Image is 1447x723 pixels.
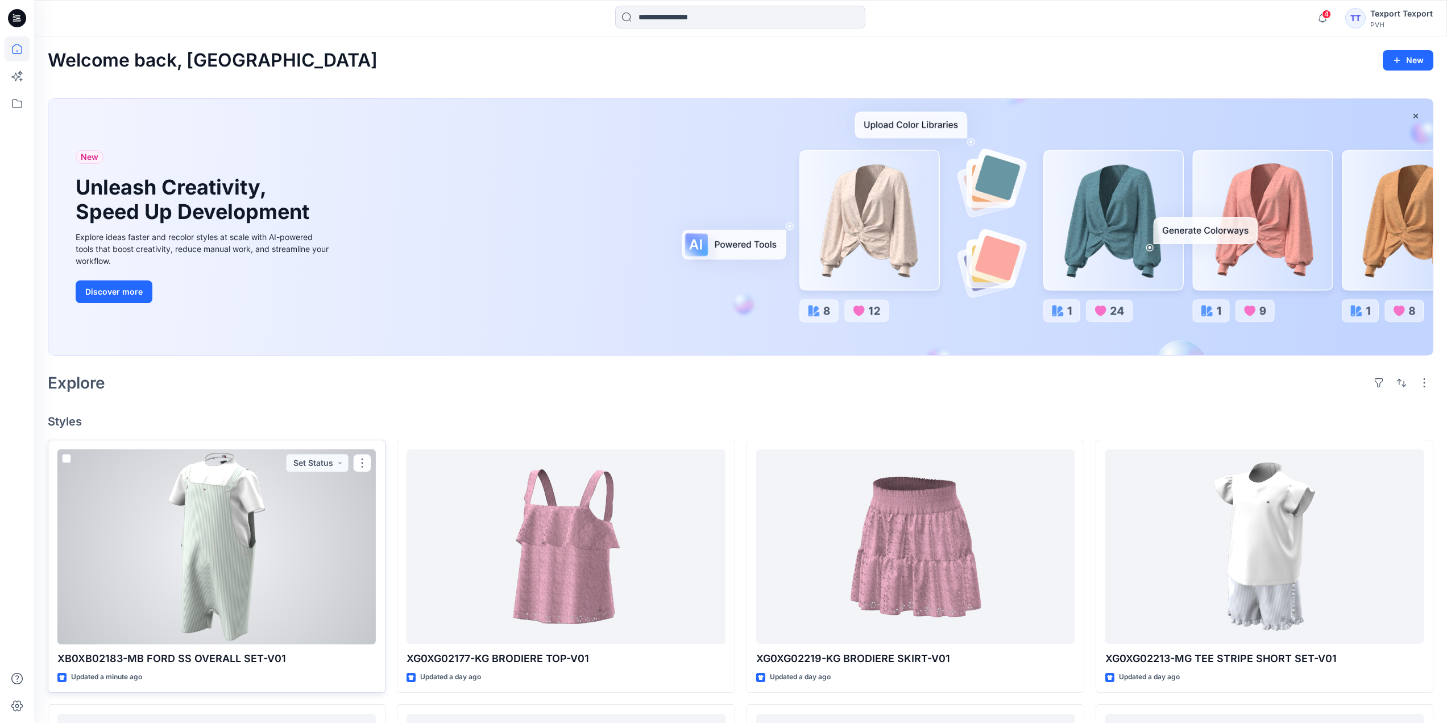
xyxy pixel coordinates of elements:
[1345,8,1366,28] div: TT
[1322,10,1331,19] span: 4
[76,231,331,267] div: Explore ideas faster and recolor styles at scale with AI-powered tools that boost creativity, red...
[1370,20,1433,29] div: PVH
[57,449,376,644] a: XB0XB02183-MB FORD SS OVERALL SET-V01
[1370,7,1433,20] div: Texport Texport
[1119,671,1180,683] p: Updated a day ago
[756,449,1075,644] a: XG0XG02219-KG BRODIERE SKIRT-V01
[57,651,376,667] p: XB0XB02183-MB FORD SS OVERALL SET-V01
[48,50,378,71] h2: Welcome back, [GEOGRAPHIC_DATA]
[1105,449,1424,644] a: XG0XG02213-MG TEE STRIPE SHORT SET-V01
[770,671,831,683] p: Updated a day ago
[76,280,152,303] button: Discover more
[48,415,1433,428] h4: Styles
[407,449,725,644] a: XG0XG02177-KG BRODIERE TOP-V01
[76,175,314,224] h1: Unleash Creativity, Speed Up Development
[81,150,98,164] span: New
[756,651,1075,667] p: XG0XG02219-KG BRODIERE SKIRT-V01
[76,280,331,303] a: Discover more
[1105,651,1424,667] p: XG0XG02213-MG TEE STRIPE SHORT SET-V01
[420,671,481,683] p: Updated a day ago
[407,651,725,667] p: XG0XG02177-KG BRODIERE TOP-V01
[48,374,105,392] h2: Explore
[1383,50,1433,71] button: New
[71,671,142,683] p: Updated a minute ago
